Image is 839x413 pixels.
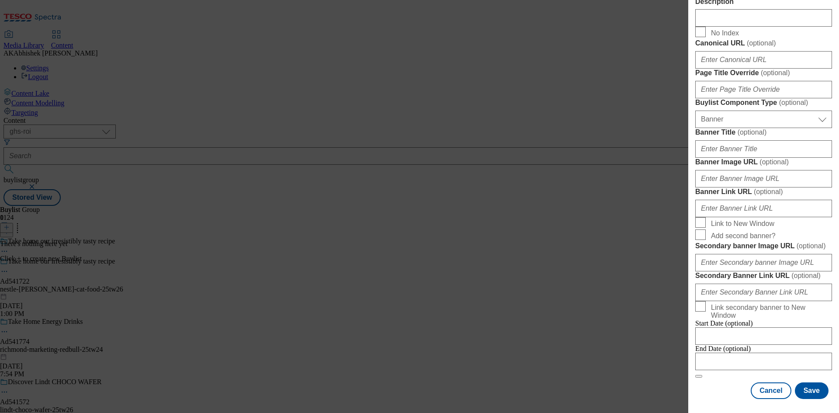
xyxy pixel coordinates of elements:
span: ( optional ) [754,188,783,195]
label: Buylist Component Type [695,98,832,107]
label: Banner Link URL [695,187,832,196]
input: Enter Banner Title [695,140,832,158]
label: Banner Title [695,128,832,137]
label: Banner Image URL [695,158,832,167]
input: Enter Secondary banner Image URL [695,254,832,271]
span: ( optional ) [759,158,789,166]
label: Secondary banner Image URL [695,242,832,250]
span: ( optional ) [738,128,767,136]
span: ( optional ) [761,69,790,76]
input: Enter Date [695,353,832,370]
input: Enter Secondary Banner Link URL [695,284,832,301]
input: Enter Banner Link URL [695,200,832,217]
span: Link to New Window [711,220,774,228]
span: ( optional ) [797,242,826,250]
label: Secondary Banner Link URL [695,271,832,280]
span: End Date (optional) [695,345,751,352]
label: Canonical URL [695,39,832,48]
label: Page Title Override [695,69,832,77]
button: Cancel [751,382,791,399]
span: ( optional ) [791,272,821,279]
span: Start Date (optional) [695,319,753,327]
input: Enter Banner Image URL [695,170,832,187]
input: Enter Canonical URL [695,51,832,69]
span: Add second banner? [711,232,776,240]
input: Enter Page Title Override [695,81,832,98]
span: ( optional ) [779,99,808,106]
span: No Index [711,29,739,37]
span: ( optional ) [747,39,776,47]
input: Enter Date [695,327,832,345]
input: Enter Description [695,9,832,27]
button: Save [795,382,829,399]
span: Link secondary banner to New Window [711,304,829,319]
